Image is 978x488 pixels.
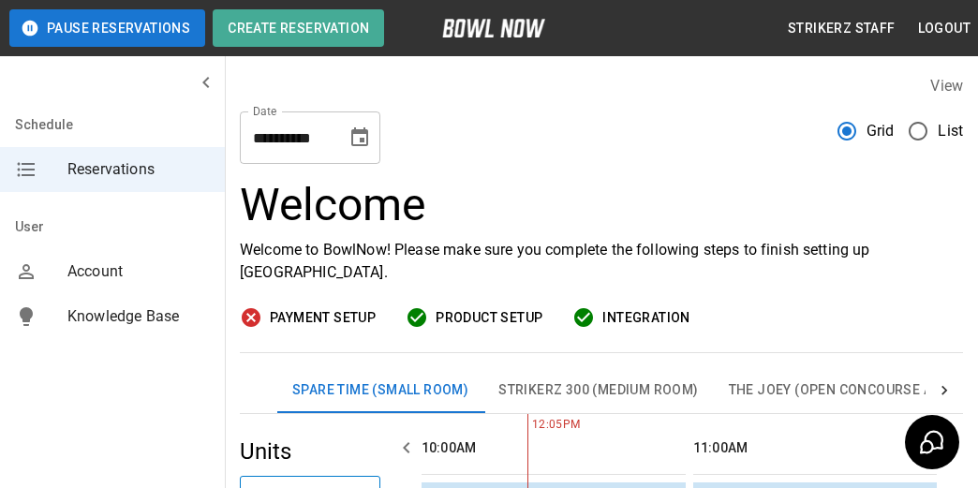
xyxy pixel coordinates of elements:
h3: Welcome [240,179,963,231]
label: View [930,77,963,95]
th: 11:00AM [693,421,957,475]
button: Logout [911,11,978,46]
button: Strikerz Staff [780,11,903,46]
img: logo [442,19,545,37]
th: 10:00AM [422,421,686,475]
span: Integration [602,306,689,330]
span: Reservations [67,158,210,181]
span: List [938,120,963,142]
span: Product Setup [436,306,542,330]
button: Choose date, selected date is Sep 28, 2025 [341,119,378,156]
h5: Units [240,436,380,466]
span: Knowledge Base [67,305,210,328]
span: Payment Setup [270,306,376,330]
p: Welcome to BowlNow! Please make sure you complete the following steps to finish setting up [GEOGR... [240,239,963,284]
button: Create Reservation [213,9,384,47]
button: Strikerz 300 (Medium Room) [483,368,713,413]
span: Account [67,260,210,283]
span: 12:05PM [527,416,532,435]
div: inventory tabs [277,368,926,413]
button: Spare Time (Small Room) [277,368,483,413]
span: Grid [867,120,895,142]
button: The Joey (Open Concourse Area) [714,368,978,413]
button: Pause Reservations [9,9,205,47]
